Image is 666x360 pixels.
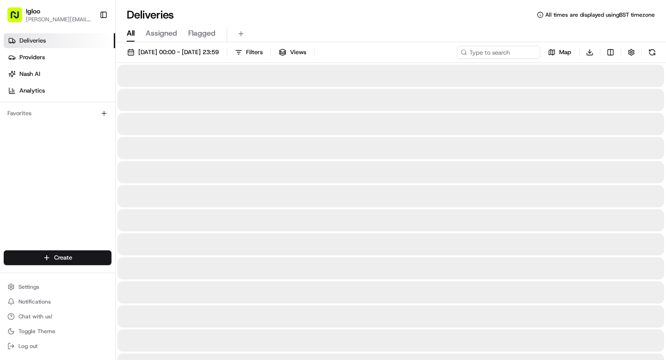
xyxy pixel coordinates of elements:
[146,28,177,39] span: Assigned
[18,313,52,320] span: Chat with us!
[188,28,216,39] span: Flagged
[123,46,223,59] button: [DATE] 00:00 - [DATE] 23:59
[19,37,46,45] span: Deliveries
[127,28,135,39] span: All
[646,46,659,59] button: Refresh
[246,48,263,56] span: Filters
[18,342,37,350] span: Log out
[4,4,96,26] button: Igloo[PERSON_NAME][EMAIL_ADDRESS][DOMAIN_NAME]
[4,325,111,338] button: Toggle Theme
[18,328,55,335] span: Toggle Theme
[559,48,571,56] span: Map
[19,70,40,78] span: Nash AI
[4,280,111,293] button: Settings
[19,53,45,62] span: Providers
[4,67,115,81] a: Nash AI
[457,46,540,59] input: Type to search
[18,283,39,291] span: Settings
[4,250,111,265] button: Create
[26,16,92,23] button: [PERSON_NAME][EMAIL_ADDRESS][DOMAIN_NAME]
[18,298,51,305] span: Notifications
[545,11,655,19] span: All times are displayed using BST timezone
[138,48,219,56] span: [DATE] 00:00 - [DATE] 23:59
[54,254,72,262] span: Create
[544,46,575,59] button: Map
[4,310,111,323] button: Chat with us!
[26,6,40,16] button: Igloo
[4,83,115,98] a: Analytics
[19,87,45,95] span: Analytics
[4,33,115,48] a: Deliveries
[4,50,115,65] a: Providers
[275,46,310,59] button: Views
[4,295,111,308] button: Notifications
[4,340,111,353] button: Log out
[231,46,267,59] button: Filters
[290,48,306,56] span: Views
[127,7,174,22] h1: Deliveries
[4,106,111,121] div: Favorites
